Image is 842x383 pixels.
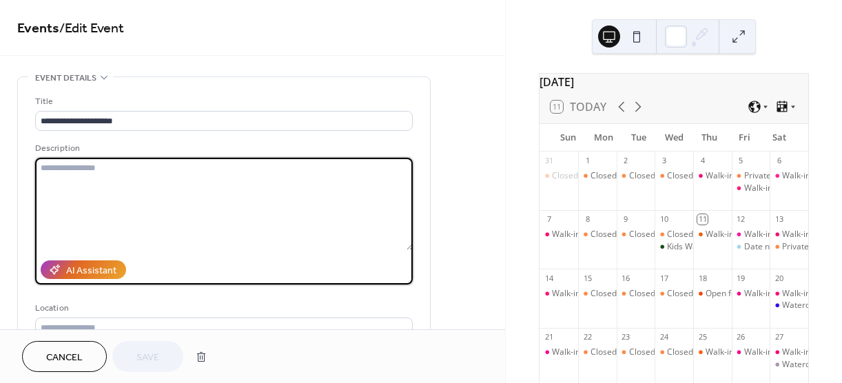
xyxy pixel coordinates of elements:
div: Walk-in hours 11-6 pm [744,183,830,194]
div: Walk-in Hours 11-6 pm [732,229,770,240]
div: Closed [629,346,655,358]
div: 4 [697,156,708,166]
div: Walk-in Hours 11-6 pm [770,170,808,182]
div: Open for reservations, 11-6 pm [706,288,825,300]
div: Walk-in Hours 11-6 pm [706,229,793,240]
div: 9 [621,214,631,225]
div: Closed [617,288,655,300]
div: Watercolor with Julie 6-8 pm, RSVP [770,300,808,311]
span: / Edit Event [59,15,124,42]
div: Closed [667,346,693,358]
div: Walk-in Hours 11-6 pm [732,346,770,358]
button: Cancel [22,341,107,372]
div: 16 [621,273,631,283]
div: Closed [578,346,617,358]
div: Closed [655,288,693,300]
div: 10 [659,214,669,225]
div: Open for reservations, 11-6 pm [693,288,732,300]
div: 12 [736,214,746,225]
div: Walk-in Hours 11-6 pm [540,229,578,240]
div: 13 [774,214,784,225]
div: Closed [617,170,655,182]
div: Closed [617,346,655,358]
div: Date night, 6-8 pm, RSVP [732,241,770,253]
div: Sun [551,124,586,152]
div: Watercolor with Julie 6-8 pm, RSVP [770,359,808,371]
div: 20 [774,273,784,283]
div: 8 [582,214,593,225]
div: 5 [736,156,746,166]
div: Walk-in Hours 11-6 pm [770,288,808,300]
div: Date night, 6-8 pm, RSVP [744,241,839,253]
div: Sat [762,124,797,152]
div: 24 [659,332,669,342]
div: Closed [667,288,693,300]
div: 1 [582,156,593,166]
div: Description [35,141,410,156]
div: Closed [591,229,617,240]
div: Walk-in Hours 11-3 pm [770,229,808,240]
div: Walk-in Hours 1-6 pm [744,288,827,300]
div: Walk-in Hours 11-6 pm [693,229,732,240]
div: Walk-in Hours 11-6 pm [706,170,793,182]
div: Walk-in hours 11-6 pm [732,183,770,194]
div: Walk-in Hours 1-6 pm [732,288,770,300]
div: Closed [629,170,655,182]
div: Thu [692,124,727,152]
a: Events [17,15,59,42]
div: Closed [655,170,693,182]
div: 22 [582,332,593,342]
div: Walk-in Hours 11-6 pm [744,346,832,358]
div: Location [35,301,410,315]
div: 7 [544,214,554,225]
div: Walk-in Hours 11-6 pm [552,346,639,358]
div: Closed [629,229,655,240]
div: Closed [655,229,693,240]
div: Closed [667,170,693,182]
div: 18 [697,273,708,283]
span: Cancel [46,351,83,365]
button: AI Assistant [41,260,126,279]
div: 26 [736,332,746,342]
div: Closed [591,288,617,300]
div: Closed [578,170,617,182]
div: 23 [621,332,631,342]
div: 11 [697,214,708,225]
div: Closed [617,229,655,240]
div: Closed [667,229,693,240]
div: Closed [655,346,693,358]
div: 14 [544,273,554,283]
div: 3 [659,156,669,166]
div: Closed [578,288,617,300]
div: Wed [657,124,692,152]
div: Walk-in Hours 11-6 pm [693,170,732,182]
div: Private Event 4-6 pm [770,241,808,253]
div: Private party 11-1 pm [744,170,827,182]
div: 21 [544,332,554,342]
span: Event details [35,71,96,85]
div: Walk-in Hours 11-6 pm [552,229,639,240]
div: Private party 11-1 pm [732,170,770,182]
div: 6 [774,156,784,166]
div: [DATE] [540,74,808,90]
div: AI Assistant [66,264,116,278]
div: 27 [774,332,784,342]
div: Tue [621,124,656,152]
div: Walk-in Hours 11-6 pm [540,346,578,358]
div: Walk-in Hours 11-6 pm [770,346,808,358]
div: 2 [621,156,631,166]
div: Mon [586,124,621,152]
div: Closed [552,170,578,182]
div: Fri [727,124,762,152]
div: Closed [591,346,617,358]
div: Walk-in Hours 11-6 pm [540,288,578,300]
div: Closed [578,229,617,240]
div: 31 [544,156,554,166]
div: 15 [582,273,593,283]
div: 17 [659,273,669,283]
div: 19 [736,273,746,283]
div: Closed [540,170,578,182]
div: Closed [629,288,655,300]
div: Walk-in Hours 11-6 pm [552,288,639,300]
